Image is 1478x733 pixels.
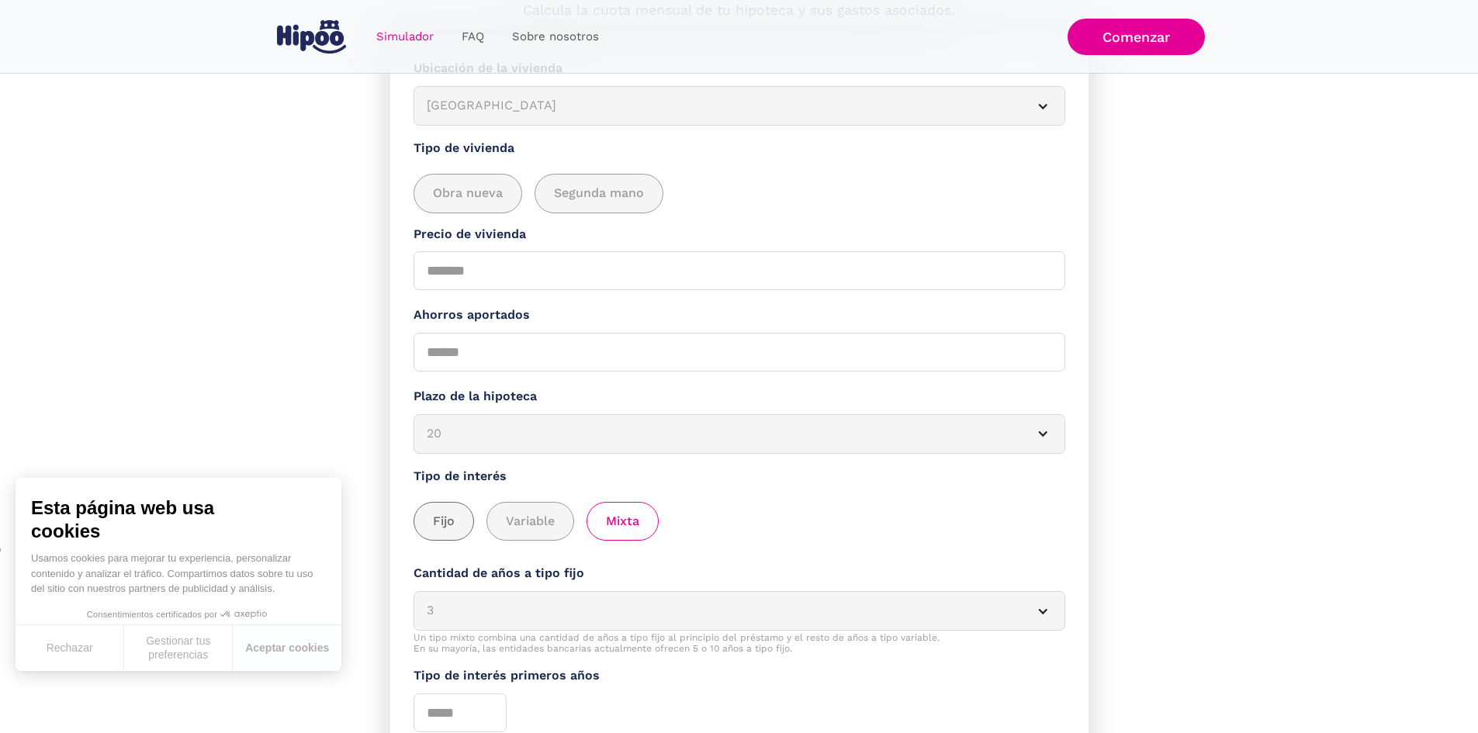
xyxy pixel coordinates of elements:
a: Simulador [362,22,448,52]
article: 3 [414,591,1065,631]
label: Tipo de interés primeros años [414,666,1065,686]
div: 3 [427,601,1015,621]
span: Mixta [606,512,639,531]
span: Segunda mano [554,184,644,203]
label: Tipo de vivienda [414,139,1065,158]
label: Tipo de interés [414,467,1065,486]
div: add_description_here [414,174,1065,213]
article: 20 [414,414,1065,454]
div: [GEOGRAPHIC_DATA] [427,96,1015,116]
span: Obra nueva [433,184,503,203]
div: Un tipo mixto combina una cantidad de años a tipo fijo al principio del préstamo y el resto de añ... [414,632,1065,655]
label: Plazo de la hipoteca [414,387,1065,406]
a: FAQ [448,22,498,52]
a: Sobre nosotros [498,22,613,52]
span: Variable [506,512,555,531]
a: Comenzar [1068,19,1205,55]
label: Ahorros aportados [414,306,1065,325]
span: Fijo [433,512,455,531]
div: add_description_here [414,502,1065,541]
article: [GEOGRAPHIC_DATA] [414,86,1065,126]
label: Precio de vivienda [414,225,1065,244]
a: home [274,14,350,60]
label: Cantidad de años a tipo fijo [414,564,1065,583]
div: 20 [427,424,1015,444]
